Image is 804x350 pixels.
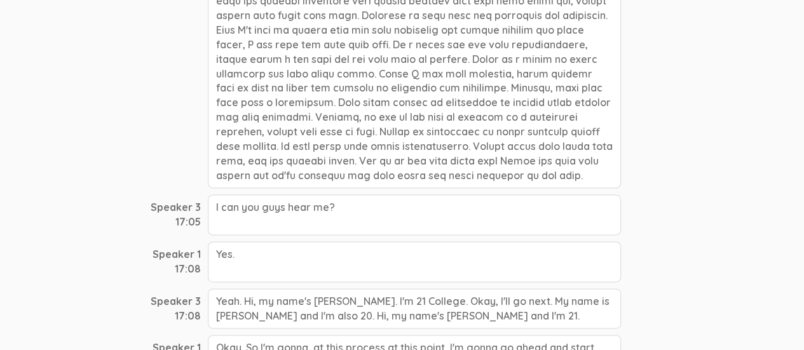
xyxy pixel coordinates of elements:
div: 17:08 [149,262,201,276]
div: Yeah. Hi, my name's [PERSON_NAME]. I'm 21 College. Okay, I'll go next. My name is [PERSON_NAME] a... [208,288,621,329]
div: 17:08 [149,309,201,323]
div: Speaker 3 [149,294,201,309]
div: Speaker 3 [149,200,201,215]
div: 17:05 [149,215,201,229]
div: Yes. [208,241,621,282]
div: I can you guys hear me? [208,194,621,235]
iframe: Chat Widget [740,289,804,350]
div: Speaker 1 [149,247,201,262]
